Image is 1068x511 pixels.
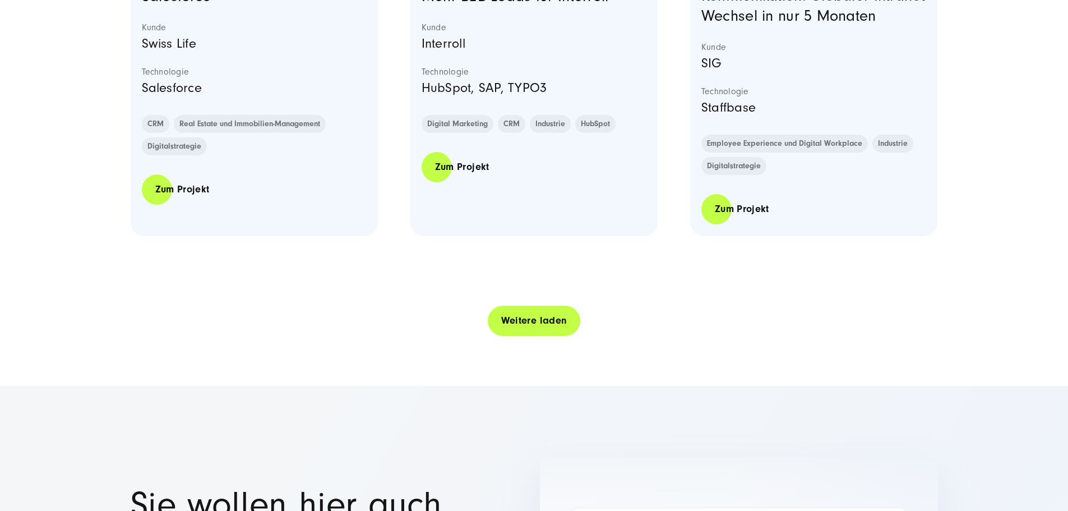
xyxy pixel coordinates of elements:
[488,305,581,337] a: Weitere laden
[422,115,493,133] a: Digital Marketing
[174,115,326,133] a: Real Estate und Immobilien-Management
[701,157,766,175] a: Digitalstrategie
[872,135,913,153] a: Industrie
[701,135,868,153] a: Employee Experience und Digital Workplace
[142,66,367,77] strong: Technologie
[701,193,783,225] a: Zum Projekt
[701,97,927,118] p: Staffbase
[142,22,367,33] strong: Kunde
[701,53,927,74] p: SIG
[142,77,367,99] p: Salesforce
[530,115,571,133] a: Industrie
[142,173,223,205] a: Zum Projekt
[701,86,927,97] strong: Technologie
[422,33,647,54] p: Interroll
[142,137,207,155] a: Digitalstrategie
[422,151,503,183] a: Zum Projekt
[422,22,647,33] strong: Kunde
[701,42,927,53] strong: Kunde
[575,115,616,133] a: HubSpot
[422,66,647,77] strong: Technologie
[498,115,525,133] a: CRM
[422,77,647,99] p: HubSpot, SAP, TYPO3
[142,33,367,54] p: Swiss Life
[142,115,169,133] a: CRM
